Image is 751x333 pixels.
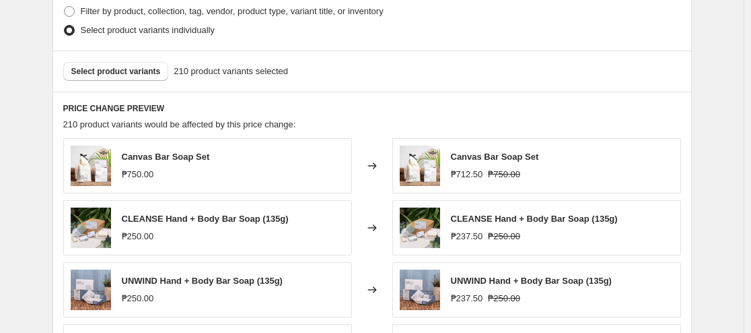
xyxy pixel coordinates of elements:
[71,208,111,248] img: Cleanse-Hand-_-Body-Bar-Soap-All_80x.jpg
[488,168,520,181] strike: ₱750.00
[451,214,618,224] span: CLEANSE Hand + Body Bar Soap (135g)
[122,292,154,305] div: ₱250.00
[63,62,169,81] button: Select product variants
[400,270,440,310] img: Unwind-Hand-_-Body-Bar-Soap-All_80x.jpg
[71,146,111,186] img: canvasbarsoapset_v_80x.jpg
[71,66,161,77] span: Select product variants
[488,292,520,305] strike: ₱250.00
[122,276,283,286] span: UNWIND Hand + Body Bar Soap (135g)
[451,230,483,243] div: ₱237.50
[451,292,483,305] div: ₱237.50
[81,25,215,35] span: Select product variants individually
[63,119,296,129] span: 210 product variants would be affected by this price change:
[122,168,154,181] div: ₱750.00
[71,270,111,310] img: Unwind-Hand-_-Body-Bar-Soap-All_80x.jpg
[400,146,440,186] img: canvasbarsoapset_v_80x.jpg
[81,6,384,16] span: Filter by product, collection, tag, vendor, product type, variant title, or inventory
[488,230,520,243] strike: ₱250.00
[122,152,210,162] span: Canvas Bar Soap Set
[451,152,539,162] span: Canvas Bar Soap Set
[451,276,612,286] span: UNWIND Hand + Body Bar Soap (135g)
[122,230,154,243] div: ₱250.00
[174,65,288,78] span: 210 product variants selected
[63,103,681,114] h6: PRICE CHANGE PREVIEW
[451,168,483,181] div: ₱712.50
[122,214,289,224] span: CLEANSE Hand + Body Bar Soap (135g)
[400,208,440,248] img: Cleanse-Hand-_-Body-Bar-Soap-All_80x.jpg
